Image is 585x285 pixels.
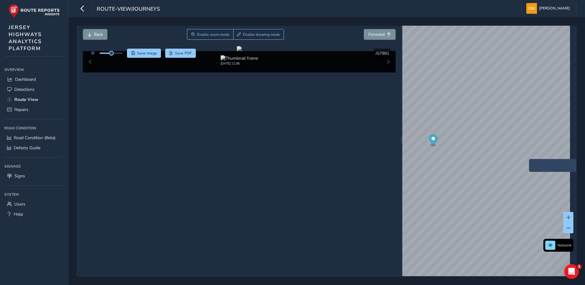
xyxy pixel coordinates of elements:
button: PDF [165,49,196,58]
span: Signs [14,173,25,179]
div: Map marker [429,135,437,147]
a: Route View [4,94,64,105]
button: Draw [233,29,284,40]
a: Signs [4,171,64,181]
span: Back [94,31,103,37]
span: Users [14,201,25,207]
span: Route View [14,97,38,102]
a: Road Condition (Beta) [4,133,64,143]
div: Overview [4,65,64,74]
a: Detections [4,84,64,94]
span: [PERSON_NAME] [539,3,570,14]
span: Repairs [14,107,28,113]
a: Dashboard [4,74,64,84]
div: [DATE] 11:36 [221,61,258,66]
img: Thumbnail frame [221,55,258,61]
span: JERSEY HIGHWAYS ANALYTICS PLATFORM [9,24,42,52]
div: Road Condition [4,124,64,133]
a: Repairs [4,105,64,115]
div: System [4,190,64,199]
img: rr logo [9,4,60,18]
span: Detections [14,87,35,92]
span: Save image [137,51,157,56]
a: Defects Guide [4,143,64,153]
span: J57991 [375,50,389,56]
button: Save [127,49,161,58]
iframe: Intercom live chat [564,264,579,279]
span: Defects Guide [14,145,40,151]
img: diamond-layout [526,3,537,14]
span: 1 [577,264,582,269]
span: Enable zoom mode [197,32,229,37]
button: Back [83,29,107,40]
a: Users [4,199,64,209]
span: Forward [368,31,385,37]
img: frame [552,167,567,172]
a: Help [4,209,64,219]
span: route-view/journeys [97,5,160,14]
span: Help [14,211,23,217]
span: Save PDF [175,51,192,56]
button: Forward [364,29,396,40]
button: [PERSON_NAME] [526,3,572,14]
span: Road Condition (Beta) [14,135,55,141]
button: Zoom [187,29,233,40]
span: Dashboard [15,76,36,82]
div: Signage [4,162,64,171]
span: Enable drawing mode [243,32,280,37]
span: Network [557,243,572,248]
